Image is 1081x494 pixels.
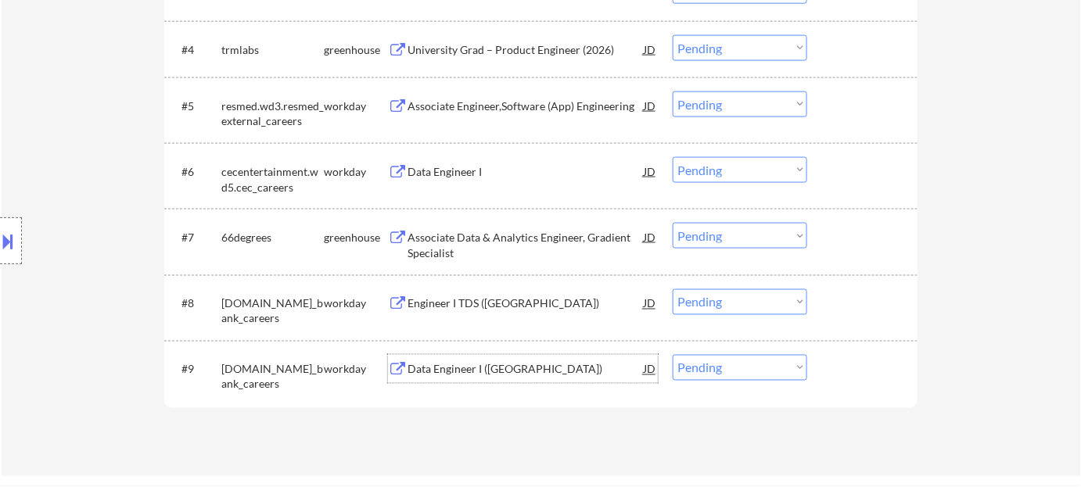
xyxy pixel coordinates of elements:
div: greenhouse [324,42,388,58]
div: University Grad – Product Engineer (2026) [408,42,644,58]
div: workday [324,362,388,378]
div: workday [324,164,388,180]
div: JD [642,35,658,63]
div: Data Engineer I [408,164,644,180]
div: JD [642,355,658,383]
div: Associate Data & Analytics Engineer, Gradient Specialist [408,230,644,260]
div: workday [324,98,388,114]
div: #4 [181,42,209,58]
div: Engineer I TDS ([GEOGRAPHIC_DATA]) [408,296,644,312]
div: workday [324,296,388,312]
div: Data Engineer I ([GEOGRAPHIC_DATA]) [408,362,644,378]
div: greenhouse [324,230,388,245]
div: JD [642,91,658,120]
div: JD [642,157,658,185]
div: JD [642,223,658,251]
div: JD [642,289,658,317]
div: trmlabs [221,42,324,58]
div: Associate Engineer,Software (App) Engineering [408,98,644,114]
